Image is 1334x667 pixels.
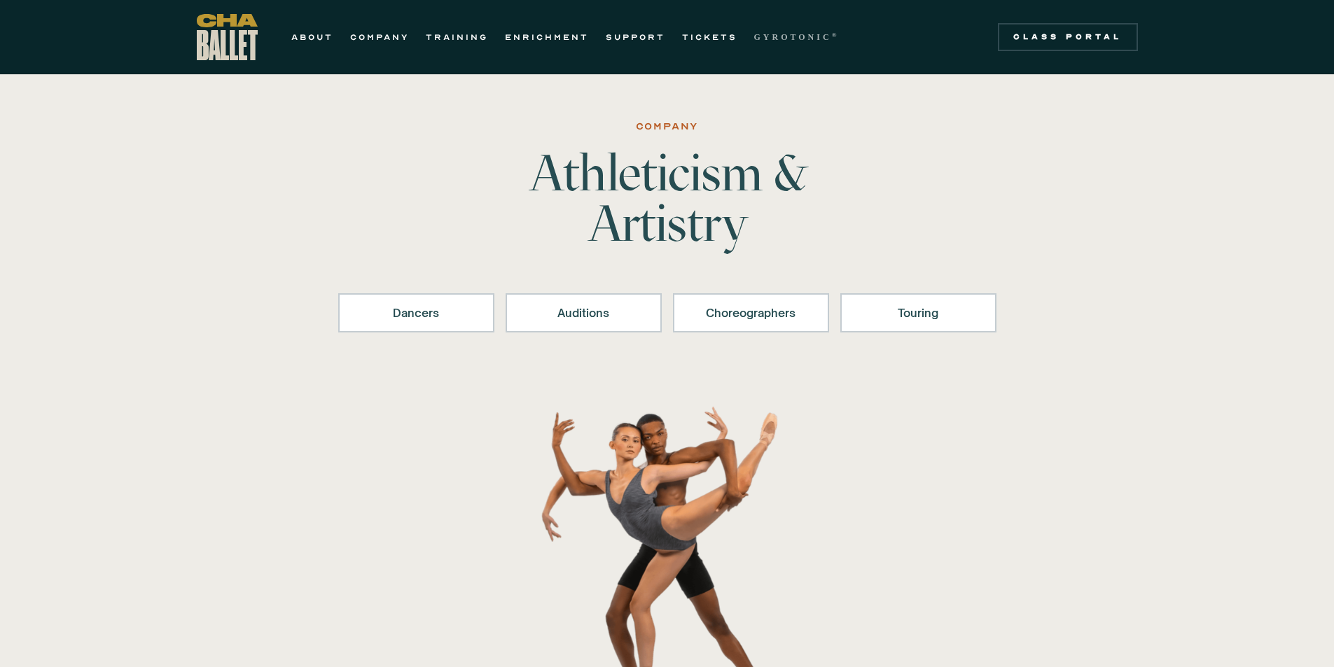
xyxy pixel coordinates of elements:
a: Auditions [506,293,662,332]
a: ENRICHMENT [505,29,589,45]
div: Touring [859,304,978,321]
a: SUPPORT [606,29,665,45]
a: home [197,14,258,60]
a: ABOUT [291,29,333,45]
sup: ® [832,31,840,38]
a: Class Portal [998,23,1138,51]
strong: GYROTONIC [754,32,832,42]
div: Class Portal [1006,31,1130,43]
div: Choreographers [691,304,811,321]
div: Dancers [356,304,476,321]
a: TRAINING [426,29,488,45]
a: COMPANY [350,29,409,45]
a: Dancers [338,293,494,332]
div: Auditions [524,304,644,321]
a: Touring [840,293,996,332]
div: Company [636,118,699,135]
a: TICKETS [682,29,737,45]
h1: Athleticism & Artistry [449,148,886,248]
a: Choreographers [673,293,829,332]
a: GYROTONIC® [754,29,840,45]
